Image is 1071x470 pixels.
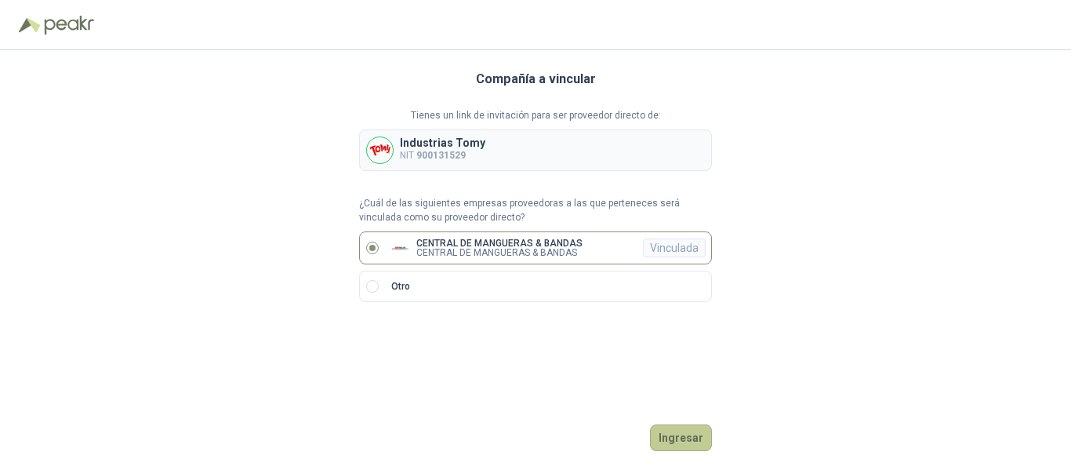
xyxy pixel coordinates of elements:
[391,239,410,257] img: Company Logo
[643,239,706,257] div: Vinculada
[416,248,583,257] p: CENTRAL DE MANGUERAS & BANDAS
[476,69,596,89] h3: Compañía a vincular
[44,16,94,35] img: Peakr
[391,279,410,294] p: Otro
[650,424,712,451] button: Ingresar
[19,17,41,33] img: Logo
[416,239,583,248] p: CENTRAL DE MANGUERAS & BANDAS
[359,196,712,226] p: ¿Cuál de las siguientes empresas proveedoras a las que perteneces será vinculada como su proveedo...
[367,137,393,163] img: Company Logo
[359,108,712,123] p: Tienes un link de invitación para ser proveedor directo de:
[416,150,466,161] b: 900131529
[400,137,485,148] p: Industrias Tomy
[400,148,485,163] p: NIT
